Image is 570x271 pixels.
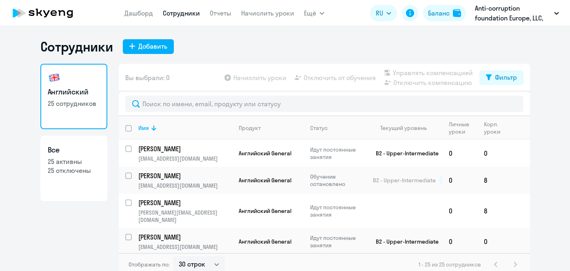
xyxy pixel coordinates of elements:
p: [PERSON_NAME] [138,171,231,180]
input: Поиск по имени, email, продукту или статусу [125,96,523,112]
p: [PERSON_NAME] [138,233,231,242]
div: Текущий уровень [373,124,442,132]
div: Личные уроки [449,121,477,135]
td: 0 [442,140,477,167]
a: Английский25 сотрудников [40,64,107,129]
p: 25 сотрудников [48,99,100,108]
div: Продукт [239,124,303,132]
h1: Сотрудники [40,38,113,55]
p: [EMAIL_ADDRESS][DOMAIN_NAME] [138,182,232,189]
a: Сотрудники [163,9,200,17]
div: Статус [310,124,328,132]
span: Английский General [239,238,291,245]
a: [PERSON_NAME] [138,198,232,207]
button: RU [370,5,397,21]
p: Идут постоянные занятия [310,234,366,249]
p: Идут постоянные занятия [310,204,366,218]
div: Добавить [138,41,167,51]
div: Имя [138,124,149,132]
td: 0 [442,228,477,255]
div: Корп. уроки [484,121,507,135]
h3: Английский [48,87,100,97]
td: 8 [477,167,507,194]
div: Продукт [239,124,261,132]
td: 0 [442,194,477,228]
button: Фильтр [479,70,523,85]
button: Anti-corruption foundation Europe, LLC, Предоплата Posterum [471,3,563,23]
span: Отображать по: [129,261,170,268]
a: Отчеты [210,9,231,17]
img: balance [453,9,461,17]
div: Имя [138,124,232,132]
button: Ещё [304,5,324,21]
p: [EMAIL_ADDRESS][DOMAIN_NAME] [138,243,232,251]
td: 0 [477,228,507,255]
a: Все25 активны25 отключены [40,136,107,201]
p: 25 активны [48,157,100,166]
div: Статус [310,124,366,132]
span: Английский General [239,150,291,157]
span: Вы выбрали: 0 [125,73,170,83]
img: english [48,71,61,84]
span: RU [376,8,383,18]
div: Текущий уровень [380,124,427,132]
p: [PERSON_NAME] [138,198,231,207]
a: Начислить уроки [241,9,294,17]
span: B2 - Upper-Intermediate [373,177,436,184]
button: Добавить [123,39,174,54]
div: Фильтр [495,72,517,82]
span: Английский General [239,207,291,215]
td: 8 [477,194,507,228]
a: [PERSON_NAME] [138,233,232,242]
div: Корп. уроки [484,121,501,135]
span: Английский General [239,177,291,184]
a: Дашборд [124,9,153,17]
span: 1 - 25 из 25 сотрудников [419,261,481,268]
span: Ещё [304,8,316,18]
a: [PERSON_NAME] [138,144,232,153]
p: [PERSON_NAME] [138,144,231,153]
div: Личные уроки [449,121,472,135]
p: 25 отключены [48,166,100,175]
td: 0 [477,140,507,167]
p: Идут постоянные занятия [310,146,366,161]
p: [EMAIL_ADDRESS][DOMAIN_NAME] [138,155,232,162]
td: B2 - Upper-Intermediate [366,140,442,167]
p: Обучение остановлено [310,173,366,188]
td: 0 [442,167,477,194]
td: B2 - Upper-Intermediate [366,228,442,255]
a: [PERSON_NAME] [138,171,232,180]
h3: Все [48,145,100,155]
div: Баланс [428,8,450,18]
p: Anti-corruption foundation Europe, LLC, Предоплата Posterum [475,3,551,23]
button: Балансbalance [423,5,466,21]
p: [PERSON_NAME][EMAIL_ADDRESS][DOMAIN_NAME] [138,209,232,224]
